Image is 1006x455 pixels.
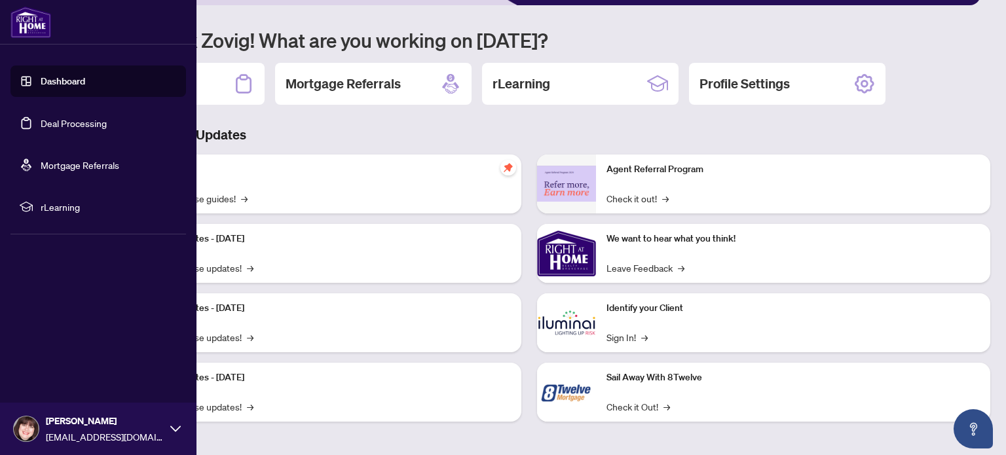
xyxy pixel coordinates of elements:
h2: Mortgage Referrals [286,75,401,93]
a: Deal Processing [41,117,107,129]
img: Profile Icon [14,416,39,441]
span: → [247,330,253,344]
span: rLearning [41,200,177,214]
span: pushpin [500,160,516,175]
h3: Brokerage & Industry Updates [68,126,990,144]
a: Sign In!→ [606,330,648,344]
span: → [247,261,253,275]
img: Identify your Client [537,293,596,352]
img: Agent Referral Program [537,166,596,202]
p: Sail Away With 8Twelve [606,371,980,385]
img: logo [10,7,51,38]
p: Platform Updates - [DATE] [138,301,511,316]
span: → [247,399,253,414]
h2: rLearning [493,75,550,93]
span: → [641,330,648,344]
p: Platform Updates - [DATE] [138,371,511,385]
p: Platform Updates - [DATE] [138,232,511,246]
img: Sail Away With 8Twelve [537,363,596,422]
a: Dashboard [41,75,85,87]
span: → [241,191,248,206]
span: [EMAIL_ADDRESS][DOMAIN_NAME] [46,429,164,444]
span: → [662,191,669,206]
p: Self-Help [138,162,511,177]
a: Check it out!→ [606,191,669,206]
p: Identify your Client [606,301,980,316]
button: Open asap [954,409,993,448]
img: We want to hear what you think! [537,224,596,283]
h2: Profile Settings [699,75,790,93]
span: → [663,399,670,414]
p: We want to hear what you think! [606,232,980,246]
span: [PERSON_NAME] [46,414,164,428]
h1: Welcome back Zovig! What are you working on [DATE]? [68,27,990,52]
a: Mortgage Referrals [41,159,119,171]
span: → [678,261,684,275]
a: Leave Feedback→ [606,261,684,275]
a: Check it Out!→ [606,399,670,414]
p: Agent Referral Program [606,162,980,177]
